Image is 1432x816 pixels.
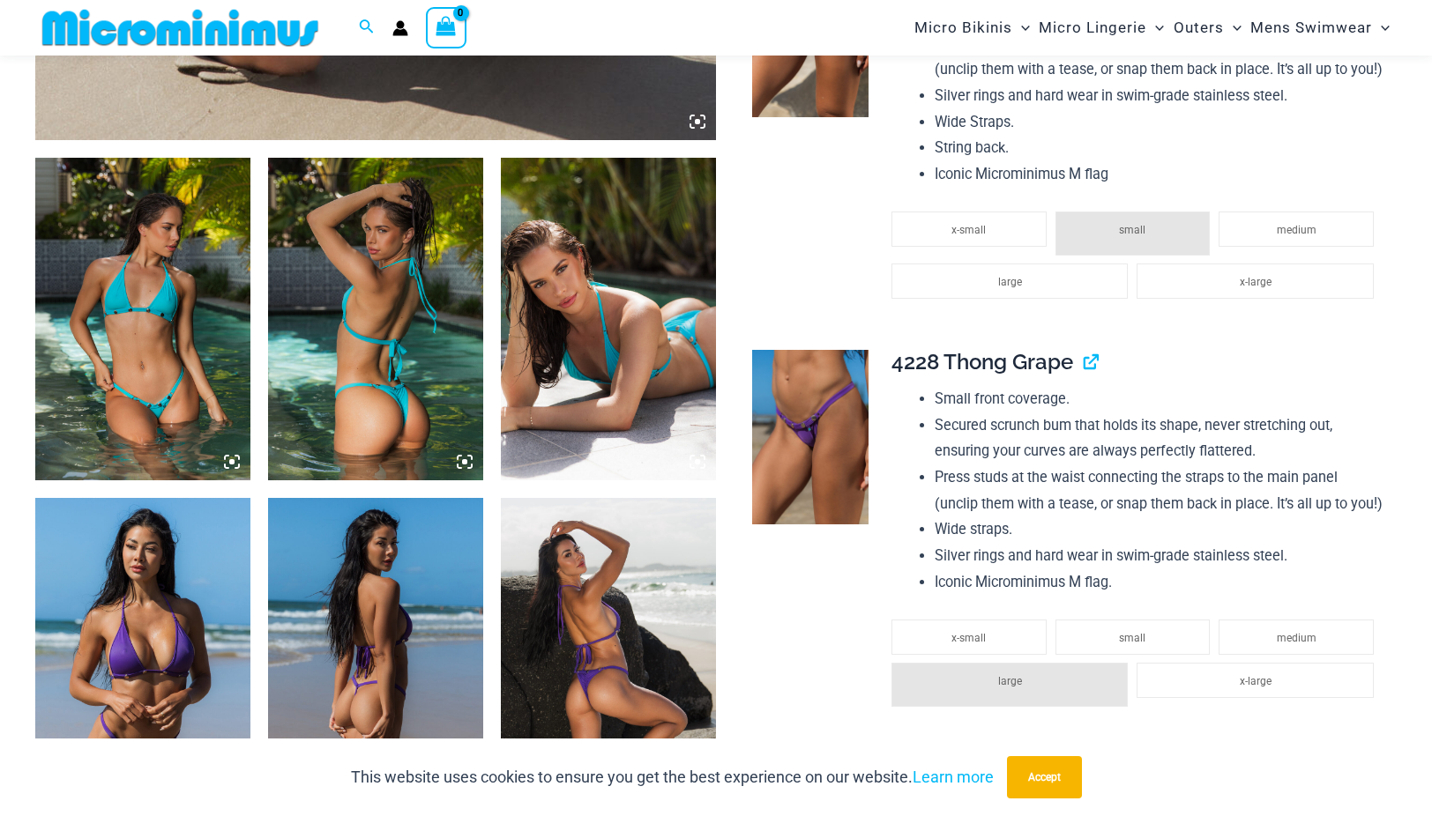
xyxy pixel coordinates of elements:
li: x-small [891,619,1047,655]
a: View Shopping Cart, empty [426,7,466,48]
a: Mens SwimwearMenu ToggleMenu Toggle [1246,5,1394,50]
li: String back. [935,135,1383,161]
span: large [998,276,1022,288]
li: x-large [1137,263,1373,299]
span: small [1119,224,1145,236]
span: x-small [951,632,986,644]
li: large [891,263,1128,299]
li: Secured scrunch bum that holds its shape, never stretching out, ensuring your curves are always p... [935,412,1383,464]
img: Tight Rope Turquoise 319 Tri Top 4228 Thong Bottom [501,158,716,480]
a: Micro LingerieMenu ToggleMenu Toggle [1034,5,1168,50]
span: Mens Swimwear [1250,5,1372,50]
span: Micro Lingerie [1039,5,1146,50]
li: Small front coverage. [935,386,1383,412]
li: Wide Straps. [935,109,1383,136]
li: Wide straps. [935,516,1383,543]
span: small [1119,632,1145,644]
span: Menu Toggle [1012,5,1030,50]
li: Press studs at the waist connecting the straps to the main panel (unclip them with a tease, or sn... [935,464,1383,516]
span: Menu Toggle [1372,5,1390,50]
img: Tight Rope Grape 4228 Thong Bottom [752,350,869,524]
li: x-small [891,211,1047,247]
li: large [891,663,1128,707]
img: MM SHOP LOGO FLAT [35,8,325,48]
li: Press studs at the waist connecting the straps to the main panel (unclip them with a tease, or sn... [935,31,1383,83]
p: This website uses cookies to ensure you get the best experience on our website. [351,764,994,790]
img: Tight Rope Turquoise 319 Tri Top 4228 Thong Bottom [35,158,250,480]
span: Menu Toggle [1146,5,1164,50]
span: Micro Bikinis [914,5,1012,50]
a: Micro BikinisMenu ToggleMenu Toggle [910,5,1034,50]
li: x-large [1137,663,1373,698]
li: Iconic Microminimus M flag. [935,569,1383,596]
span: Outers [1174,5,1224,50]
span: x-large [1240,276,1272,288]
li: small [1055,619,1211,655]
a: Search icon link [359,17,375,39]
nav: Site Navigation [907,3,1397,53]
a: OutersMenu ToggleMenu Toggle [1169,5,1246,50]
a: Account icon link [392,20,408,36]
a: Learn more [913,768,994,786]
span: medium [1277,632,1316,644]
li: medium [1219,211,1374,247]
button: Accept [1007,756,1082,798]
li: Silver rings and hard wear in swim-grade stainless steel. [935,83,1383,109]
span: large [998,675,1022,687]
span: x-large [1240,675,1272,687]
span: Menu Toggle [1224,5,1242,50]
span: medium [1277,224,1316,236]
span: 4228 Thong Grape [891,349,1073,375]
img: Tight Rope Turquoise 319 Tri Top 4228 Thong Bottom [268,158,483,480]
li: Iconic Microminimus M flag [935,161,1383,188]
li: small [1055,211,1211,256]
li: medium [1219,619,1374,655]
li: Silver rings and hard wear in swim-grade stainless steel. [935,543,1383,569]
span: x-small [951,224,986,236]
